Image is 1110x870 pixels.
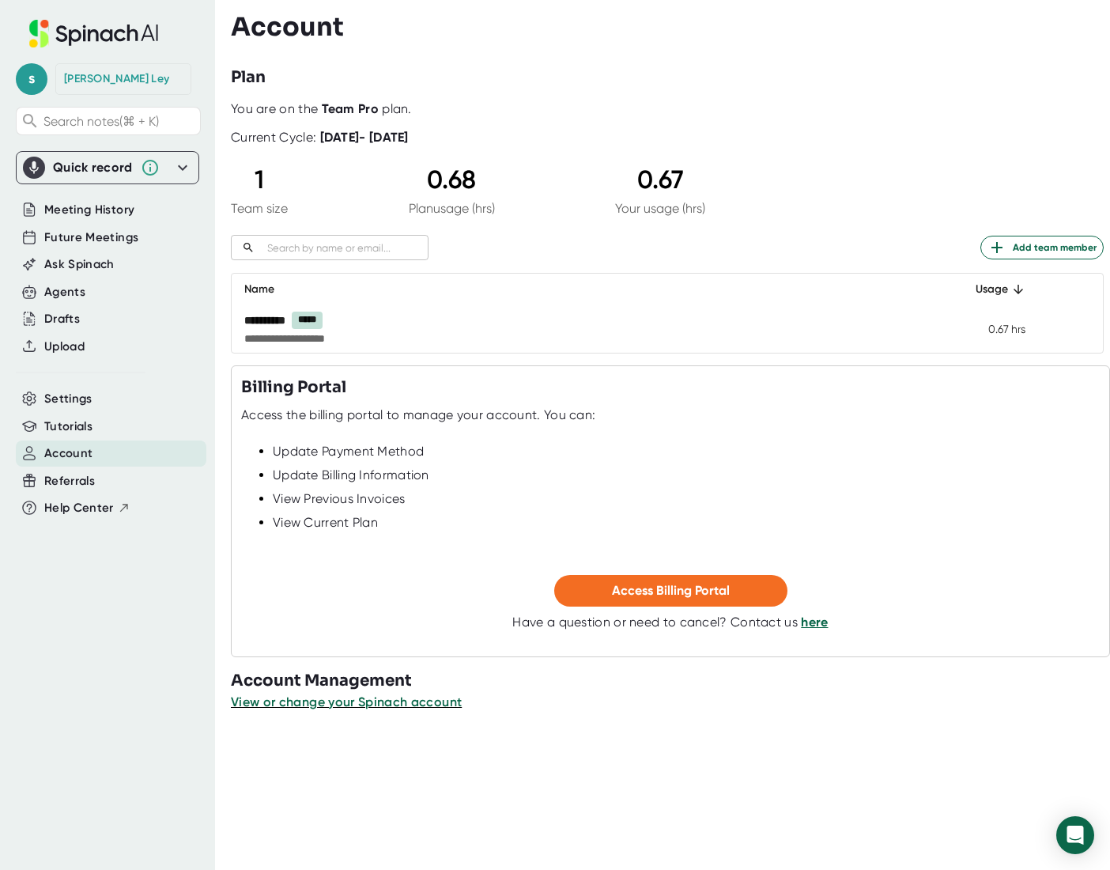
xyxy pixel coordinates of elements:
div: Quick record [23,152,192,183]
div: 1 [231,165,288,195]
div: Name [244,280,691,299]
button: Help Center [44,499,130,517]
button: Add team member [980,236,1104,259]
div: You are on the plan. [231,101,1104,117]
span: Access Billing Portal [612,583,730,598]
div: Usage [716,280,1025,299]
b: Team Pro [322,101,379,116]
div: 0.68 [409,165,495,195]
button: Access Billing Portal [554,575,787,607]
span: View or change your Spinach account [231,694,462,709]
span: Search notes (⌘ + K) [43,114,159,129]
h3: Plan [231,66,266,89]
button: Referrals [44,472,95,490]
div: Current Cycle: [231,130,409,146]
div: Open Intercom Messenger [1056,816,1094,854]
div: 0.67 [615,165,705,195]
button: Tutorials [44,418,92,436]
span: Add team member [987,238,1097,257]
div: Quick record [53,160,133,176]
button: Future Meetings [44,229,138,247]
a: here [801,615,828,630]
span: s [16,63,47,95]
div: View Current Plan [273,515,1100,531]
button: Upload [44,338,85,356]
div: Your usage (hrs) [615,201,705,216]
td: 0.67 hrs [704,305,1038,352]
button: Account [44,444,92,463]
input: Search by name or email... [261,239,429,257]
button: Settings [44,390,92,408]
button: Ask Spinach [44,255,115,274]
button: Agents [44,283,85,301]
div: View Previous Invoices [273,491,1100,507]
h3: Billing Portal [241,376,346,399]
div: Update Payment Method [273,444,1100,460]
div: Have a question or need to cancel? Contact us [512,615,828,630]
span: Help Center [44,499,114,517]
div: Access the billing portal to manage your account. You can: [241,407,595,423]
h3: Account Management [231,669,1110,693]
b: [DATE] - [DATE] [320,130,409,145]
h3: Account [231,12,344,42]
div: Update Billing Information [273,467,1100,483]
button: Drafts [44,310,80,328]
div: Team size [231,201,288,216]
div: Steven Ley [64,72,169,86]
button: View or change your Spinach account [231,693,462,712]
button: Meeting History [44,201,134,219]
div: Plan usage (hrs) [409,201,495,216]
